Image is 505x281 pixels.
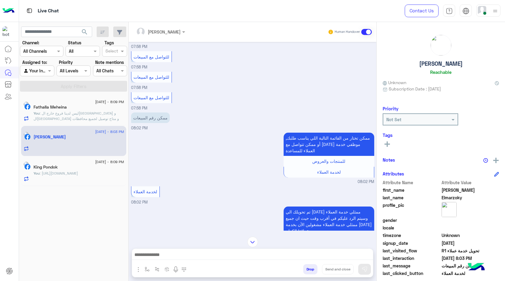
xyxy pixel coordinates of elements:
[135,266,142,273] img: send attachment
[142,264,152,274] button: select flow
[322,264,354,274] button: Send and close
[443,5,455,17] a: tab
[133,54,169,59] span: للتواصل مع المبيعات
[24,164,31,170] img: Facebook
[383,263,440,269] span: last_message
[34,105,67,110] h5: Fathalla Meheina
[40,171,78,175] span: https://www.ahmedelsallab.com/ar/doors-windows/armored-doors.html
[34,165,58,170] h5: King Pondok
[145,267,150,272] img: select flow
[162,264,172,274] button: create order
[383,248,440,254] span: last_visited_flow
[131,126,148,130] span: 08:02 PM
[131,65,147,69] span: 07:58 PM
[478,6,486,14] img: userImage
[131,200,148,204] span: 08:02 PM
[442,248,499,254] span: تحويل خدمة عملاء R1
[466,257,487,278] img: hulul-logo.png
[105,48,118,55] div: Select
[442,263,499,269] span: ممكن رقم المبيعات
[95,129,124,134] span: [DATE] - 8:03 PM
[383,202,440,216] span: profile_pic
[24,104,31,110] img: Facebook
[383,270,440,276] span: last_clicked_button
[34,134,66,140] h5: Omar Elmarzoky
[483,158,488,163] img: notes
[493,158,499,163] img: add
[24,134,31,140] img: Facebook
[383,171,404,176] h6: Attributes
[165,267,169,272] img: create order
[383,232,440,238] span: timezone
[59,59,73,65] label: Priority
[446,8,453,14] img: tab
[430,69,452,75] h6: Reachable
[383,225,440,231] span: locale
[2,5,14,17] img: Logo
[442,194,499,201] span: Elmarzoky
[22,59,47,65] label: Assigned to:
[383,157,395,163] h6: Notes
[152,264,162,274] button: Trigger scenario
[312,159,345,164] span: للمنتجات والعروض
[383,240,440,246] span: signup_date
[81,28,88,36] span: search
[491,7,499,15] img: profile
[383,106,398,111] h6: Priority
[462,8,469,14] img: tab
[133,95,169,100] span: للتواصل مع المبيعات
[383,217,440,223] span: gender
[442,255,499,261] span: 2025-08-12T17:03:05.118Z
[77,27,92,39] button: search
[34,111,119,126] span: ليس لدينا فروع خارج القاهرة و الجيزة و متاح توصيل لجميع محافظات مصر
[431,35,451,55] img: picture
[442,270,499,276] span: لخدمة العملاء
[26,7,33,14] img: tab
[182,267,186,272] img: make a call
[442,240,499,246] span: 2025-08-10T11:55:29.648Z
[172,266,179,273] img: send voice note
[68,39,81,46] label: Status
[383,194,440,201] span: last_name
[247,237,258,247] img: scroll
[34,171,40,175] span: You
[105,39,114,46] label: Tags
[24,132,29,137] img: picture
[131,85,147,90] span: 07:58 PM
[442,179,499,186] span: Attribute Value
[419,60,463,67] h5: [PERSON_NAME]
[442,232,499,238] span: Unknown
[383,132,499,138] h6: Tags
[24,102,29,107] img: picture
[20,81,127,92] button: Apply Filters
[133,74,169,80] span: للتواصل مع المبيعات
[358,179,374,185] span: 08:02 PM
[383,255,440,261] span: last_interaction
[95,59,124,65] label: Note mentions
[442,187,499,193] span: Omar
[442,202,457,217] img: picture
[133,189,157,194] span: لخدمة العملاء
[442,225,499,231] span: null
[24,162,29,167] img: picture
[34,111,40,115] span: You
[405,5,439,17] a: Contact Us
[383,187,440,193] span: first_name
[383,79,406,86] span: Unknown
[38,7,59,15] p: Live Chat
[95,159,124,165] span: [DATE] - 8:09 PM
[284,133,374,156] p: 12/8/2025, 8:02 PM
[317,169,341,175] span: لخدمة العملاء
[362,266,368,272] img: send message
[131,44,147,49] span: 07:58 PM
[383,179,440,186] span: Attribute Name
[155,267,159,272] img: Trigger scenario
[335,30,360,34] small: Human Handover
[131,106,147,110] span: 07:58 PM
[303,264,317,274] button: Drop
[2,26,13,37] img: 322208621163248
[389,86,441,92] span: Subscription Date : [DATE]
[22,39,39,46] label: Channel:
[95,99,124,105] span: [DATE] - 8:09 PM
[442,217,499,223] span: null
